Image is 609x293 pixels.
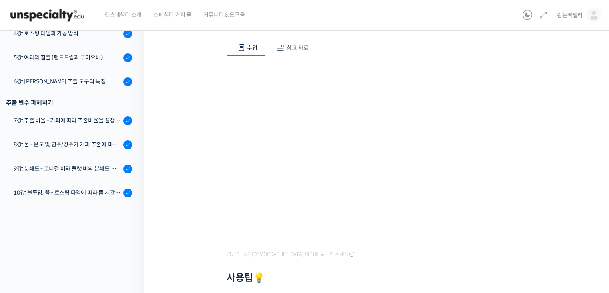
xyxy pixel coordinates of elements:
span: 영상이 끊기[DEMOGRAPHIC_DATA] 여기를 클릭해주세요 [227,251,354,258]
div: 8강: 물 - 온도 및 연수/경수가 커피 추출에 미치는 영향 [14,140,121,149]
div: 7강: 추출 비율 - 커피에 따라 추출비율을 설정하는 방법 [14,116,121,125]
a: 설정 [103,226,154,246]
span: 설정 [124,238,133,245]
div: 추출 변수 파헤치기 [6,97,132,108]
div: 4강: 로스팅 타입과 가공 방식 [14,29,121,38]
strong: 💡 [253,272,265,284]
span: 대화 [73,239,83,245]
div: 9강: 분쇄도 - 코니컬 버와 플랫 버의 분쇄도 차이는 왜 추출 결과물에 영향을 미치는가 [14,164,121,173]
div: 5강: 여과와 침출 (핸드드립과 푸어오버) [14,53,121,62]
div: 6강: [PERSON_NAME] 추출 도구의 특징 [14,77,121,86]
a: 대화 [53,226,103,246]
span: 홈 [25,238,30,245]
div: 10강: 블루밍, 뜸 - 로스팅 타입에 따라 뜸 시간을 다르게 해야 하는 이유 [14,188,121,197]
span: 왕눈빼밀리 [557,12,583,19]
span: 수업 [247,44,257,51]
span: 참고 자료 [287,44,309,51]
strong: 사용팁 [227,272,265,284]
a: 홈 [2,226,53,246]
